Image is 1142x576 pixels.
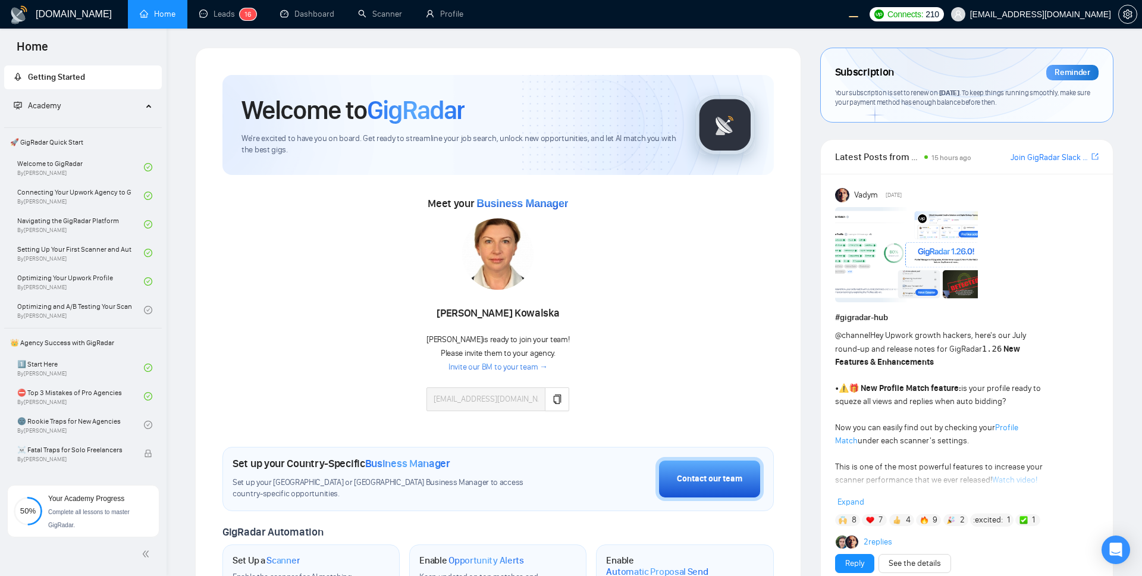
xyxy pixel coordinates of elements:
strong: New Features & Enhancements [835,344,1021,367]
a: userProfile [426,9,463,19]
a: homeHome [140,9,175,19]
span: [PERSON_NAME] is ready to join your team! [426,334,569,345]
a: searchScanner [358,9,402,19]
span: [DATE] [939,88,959,97]
span: check-circle [144,421,152,429]
button: Contact our team [655,457,764,501]
span: GigRadar Automation [222,525,323,539]
span: Please invite them to your agency. [441,348,556,358]
button: copy [545,387,569,411]
a: Watch video! [992,475,1037,485]
span: ☠️ Fatal Traps for Solo Freelancers [17,444,131,456]
img: 🎉 [947,516,955,524]
span: Your subscription is set to renew on . To keep things running smoothly, make sure your payment me... [835,88,1090,107]
img: 🔥 [920,516,928,524]
span: Opportunity Alerts [448,555,524,566]
button: Reply [835,554,874,573]
span: 🎁 [849,383,859,393]
span: We're excited to have you on board. Get ready to streamline your job search, unlock new opportuni... [241,133,676,156]
h1: Set up your Country-Specific [233,457,450,470]
img: ✅ [1019,516,1028,524]
span: 7 [879,514,883,526]
span: fund-projection-screen [14,101,22,109]
a: Reply [845,557,864,570]
span: GigRadar [367,94,465,126]
span: Latest Posts from the GigRadar Community [835,149,921,164]
a: 1️⃣ Start HereBy[PERSON_NAME] [17,355,144,381]
a: Join GigRadar Slack Community [1011,151,1089,164]
span: user [954,10,962,18]
span: Home [7,38,58,63]
span: check-circle [144,192,152,200]
h1: # gigradar-hub [835,311,1099,324]
span: lock [144,449,152,458]
span: Getting Started [28,72,85,82]
span: check-circle [144,306,152,314]
img: Alex B [836,536,849,549]
a: Profile Match [835,422,1018,446]
span: 1 [1032,514,1035,526]
span: ⚠️ [839,383,849,393]
img: 🙌 [839,516,847,524]
span: 👑 Agency Success with GigRadar [5,331,161,355]
img: ❤️ [866,516,874,524]
span: 15 hours ago [931,154,971,162]
h1: Enable [419,555,524,566]
sup: 16 [240,8,256,20]
a: 🌚 Rookie Traps for New AgenciesBy[PERSON_NAME] [17,412,144,438]
img: logo [10,5,29,24]
span: check-circle [144,163,152,171]
strong: New Profile Match feature: [861,383,961,393]
span: 50% [14,507,42,515]
div: Reminder [1046,65,1099,80]
span: Connects: [887,8,923,21]
a: export [1091,151,1099,162]
button: setting [1118,5,1137,24]
a: Invite our BM to your team → [448,362,548,373]
code: 1.26 [982,344,1002,353]
a: See the details [889,557,941,570]
a: Setting Up Your First Scanner and Auto-BidderBy[PERSON_NAME] [17,240,144,266]
a: Navigating the GigRadar PlatformBy[PERSON_NAME] [17,211,144,237]
span: check-circle [144,277,152,286]
img: 👍 [893,516,901,524]
span: setting [1119,10,1137,19]
span: 1 [1007,514,1010,526]
span: 8 [852,514,857,526]
a: dashboardDashboard [280,9,334,19]
span: Academy [28,101,61,111]
span: :excited: [973,514,1003,527]
img: Vadym [835,188,849,202]
a: Welcome to GigRadarBy[PERSON_NAME] [17,154,144,180]
button: See the details [879,554,951,573]
img: F09AC4U7ATU-image.png [835,207,978,302]
span: Business Manager [365,457,450,470]
span: 2 [960,514,965,526]
span: Vadym [854,189,878,202]
span: Scanner [266,555,300,566]
img: gigradar-logo.png [695,95,755,155]
a: Connecting Your Upwork Agency to GigRadarBy[PERSON_NAME] [17,183,144,209]
a: messageLeads16 [199,9,256,19]
img: upwork-logo.png [874,10,884,19]
a: Optimizing and A/B Testing Your Scanner for Better ResultsBy[PERSON_NAME] [17,297,144,323]
li: Getting Started [4,65,162,89]
span: double-left [142,548,153,560]
span: rocket [14,73,22,81]
span: Business Manager [476,198,568,209]
span: check-circle [144,249,152,257]
a: ⛔ Top 3 Mistakes of Pro AgenciesBy[PERSON_NAME] [17,383,144,409]
span: export [1091,152,1099,161]
span: check-circle [144,392,152,400]
span: 🚀 GigRadar Quick Start [5,130,161,154]
span: 6 [247,10,252,18]
span: By [PERSON_NAME] [17,456,131,463]
h1: Set Up a [233,555,300,566]
span: Set up your [GEOGRAPHIC_DATA] or [GEOGRAPHIC_DATA] Business Manager to access country-specific op... [233,477,551,500]
span: @channel [835,330,870,340]
div: Contact our team [677,472,742,486]
span: 9 [933,514,937,526]
div: [PERSON_NAME] Kowalska [426,303,569,324]
div: Open Intercom Messenger [1102,536,1130,564]
span: copy [553,395,562,404]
